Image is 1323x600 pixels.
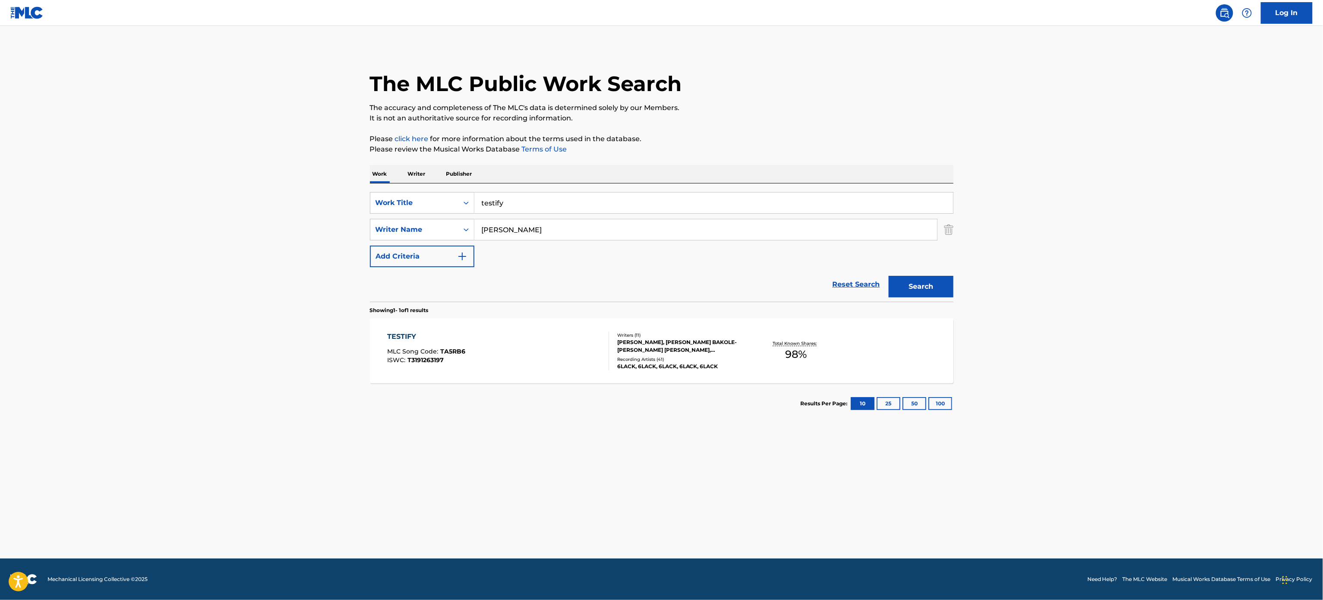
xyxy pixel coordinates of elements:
img: Delete Criterion [944,219,954,240]
p: Please for more information about the terms used in the database. [370,134,954,144]
img: search [1219,8,1230,18]
div: Recording Artists ( 41 ) [617,356,748,363]
button: Search [889,276,954,297]
p: Total Known Shares: [773,340,819,347]
button: 100 [928,397,952,410]
a: Log In [1261,2,1313,24]
div: Drag [1282,567,1288,593]
button: 50 [903,397,926,410]
form: Search Form [370,192,954,302]
a: Public Search [1216,4,1233,22]
h1: The MLC Public Work Search [370,71,682,97]
p: Writer [405,165,428,183]
a: Privacy Policy [1276,575,1313,583]
div: 6LACK, 6LACK, 6LACK, 6LACK, 6LACK [617,363,748,370]
p: Work [370,165,390,183]
img: help [1242,8,1252,18]
span: 98 % [785,347,807,362]
a: Need Help? [1087,575,1118,583]
p: It is not an authoritative source for recording information. [370,113,954,123]
img: logo [10,574,37,584]
div: Help [1238,4,1256,22]
span: Mechanical Licensing Collective © 2025 [47,575,148,583]
div: Writer Name [376,224,453,235]
a: Reset Search [828,275,884,294]
span: MLC Song Code : [387,347,440,355]
button: 25 [877,397,900,410]
a: The MLC Website [1123,575,1168,583]
div: [PERSON_NAME], [PERSON_NAME] BAKOLE-[PERSON_NAME] [PERSON_NAME], [PERSON_NAME], [PERSON_NAME], [P... [617,338,748,354]
a: Terms of Use [520,145,567,153]
div: Work Title [376,198,453,208]
p: Results Per Page: [801,400,850,407]
p: Please review the Musical Works Database [370,144,954,155]
button: Add Criteria [370,246,474,267]
span: ISWC : [387,356,407,364]
span: T3191263197 [407,356,444,364]
img: 9d2ae6d4665cec9f34b9.svg [457,251,467,262]
img: MLC Logo [10,6,44,19]
p: Showing 1 - 1 of 1 results [370,306,429,314]
p: The accuracy and completeness of The MLC's data is determined solely by our Members. [370,103,954,113]
a: TESTIFYMLC Song Code:TA5RB6ISWC:T3191263197Writers (11)[PERSON_NAME], [PERSON_NAME] BAKOLE-[PERSO... [370,319,954,383]
a: Musical Works Database Terms of Use [1173,575,1271,583]
iframe: Chat Widget [1280,559,1323,600]
span: TA5RB6 [440,347,465,355]
div: Writers ( 11 ) [617,332,748,338]
button: 10 [851,397,875,410]
p: Publisher [444,165,475,183]
a: click here [395,135,429,143]
div: TESTIFY [387,332,465,342]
